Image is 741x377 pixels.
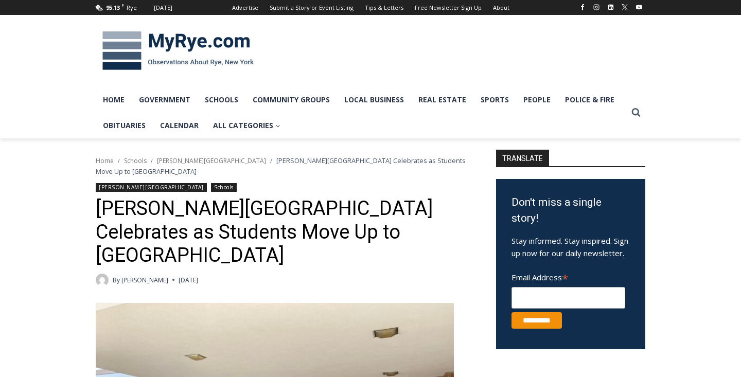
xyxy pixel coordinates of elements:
[121,276,168,284] a: [PERSON_NAME]
[206,113,288,138] a: All Categories
[627,103,645,122] button: View Search Form
[590,1,603,13] a: Instagram
[619,1,631,13] a: X
[132,87,198,113] a: Government
[118,157,120,165] span: /
[106,4,120,11] span: 95.13
[96,156,466,175] span: [PERSON_NAME][GEOGRAPHIC_DATA] Celebrates as Students Move Up to [GEOGRAPHIC_DATA]
[96,113,153,138] a: Obituaries
[496,150,549,166] strong: TRANSLATE
[151,157,153,165] span: /
[127,3,137,12] div: Rye
[96,24,260,78] img: MyRye.com
[511,267,625,285] label: Email Address
[113,275,120,285] span: By
[270,157,272,165] span: /
[96,183,207,192] a: [PERSON_NAME][GEOGRAPHIC_DATA]
[96,155,469,176] nav: Breadcrumbs
[154,3,172,12] div: [DATE]
[473,87,516,113] a: Sports
[96,274,109,286] a: Author image
[245,87,337,113] a: Community Groups
[211,183,237,192] a: Schools
[157,156,266,165] a: [PERSON_NAME][GEOGRAPHIC_DATA]
[198,87,245,113] a: Schools
[124,156,147,165] a: Schools
[558,87,622,113] a: Police & Fire
[633,1,645,13] a: YouTube
[96,197,469,267] h1: [PERSON_NAME][GEOGRAPHIC_DATA] Celebrates as Students Move Up to [GEOGRAPHIC_DATA]
[605,1,617,13] a: Linkedin
[121,2,124,8] span: F
[511,235,630,259] p: Stay informed. Stay inspired. Sign up now for our daily newsletter.
[576,1,589,13] a: Facebook
[411,87,473,113] a: Real Estate
[96,87,627,139] nav: Primary Navigation
[96,87,132,113] a: Home
[153,113,206,138] a: Calendar
[213,120,280,131] span: All Categories
[511,194,630,227] h3: Don't miss a single story!
[337,87,411,113] a: Local Business
[516,87,558,113] a: People
[96,156,114,165] a: Home
[179,275,198,285] time: [DATE]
